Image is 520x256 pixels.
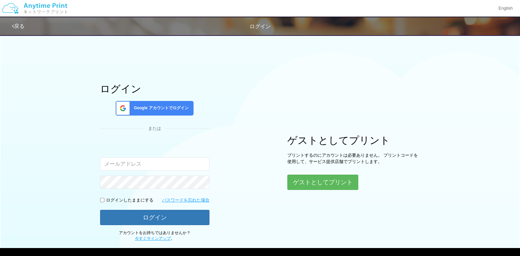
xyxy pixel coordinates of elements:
[162,197,209,204] a: パスワードを忘れた場合
[250,24,271,29] span: ログイン
[100,230,209,241] p: アカウントをお持ちではありませんか？
[287,175,358,190] button: ゲストとしてプリント
[287,135,420,146] h1: ゲストとしてプリント
[12,23,25,29] a: 戻る
[100,157,209,171] input: メールアドレス
[100,210,209,225] button: ログイン
[100,126,209,132] div: または
[135,236,171,241] a: 今すぐサインアップ
[100,83,209,94] h1: ログイン
[287,152,420,165] p: プリントするのにアカウントは必要ありません。 プリントコードを使用して、サービス提供店舗でプリントします。
[135,236,175,241] span: 。
[131,105,189,111] span: Google アカウントでログイン
[106,197,153,204] p: ログインしたままにする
